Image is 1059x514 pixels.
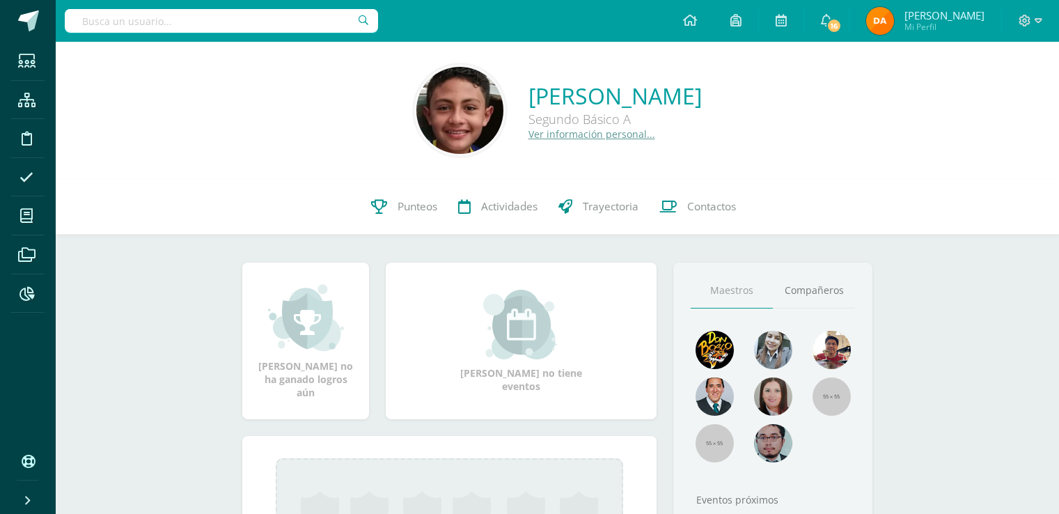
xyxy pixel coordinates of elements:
[398,199,437,214] span: Punteos
[448,179,548,235] a: Actividades
[691,273,773,309] a: Maestros
[691,493,855,506] div: Eventos próximos
[528,111,702,127] div: Segundo Básico A
[754,424,792,462] img: d0e54f245e8330cebada5b5b95708334.png
[754,377,792,416] img: 67c3d6f6ad1c930a517675cdc903f95f.png
[548,179,649,235] a: Trayectoria
[256,283,355,399] div: [PERSON_NAME] no ha ganado logros aún
[813,377,851,416] img: 55x55
[696,424,734,462] img: 55x55
[773,273,855,309] a: Compañeros
[826,18,842,33] span: 16
[649,179,746,235] a: Contactos
[481,199,538,214] span: Actividades
[754,331,792,369] img: 45bd7986b8947ad7e5894cbc9b781108.png
[904,8,985,22] span: [PERSON_NAME]
[361,179,448,235] a: Punteos
[696,377,734,416] img: eec80b72a0218df6e1b0c014193c2b59.png
[696,331,734,369] img: 29fc2a48271e3f3676cb2cb292ff2552.png
[65,9,378,33] input: Busca un usuario...
[813,331,851,369] img: 11152eb22ca3048aebc25a5ecf6973a7.png
[483,290,559,359] img: event_small.png
[687,199,736,214] span: Contactos
[583,199,638,214] span: Trayectoria
[528,81,702,111] a: [PERSON_NAME]
[904,21,985,33] span: Mi Perfil
[268,283,344,352] img: achievement_small.png
[866,7,894,35] img: 82a5943632aca8211823fb2e9800a6c1.png
[528,127,655,141] a: Ver información personal...
[416,67,503,154] img: 36c0bf9f82c15e593cd5dab053512787.png
[452,290,591,393] div: [PERSON_NAME] no tiene eventos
